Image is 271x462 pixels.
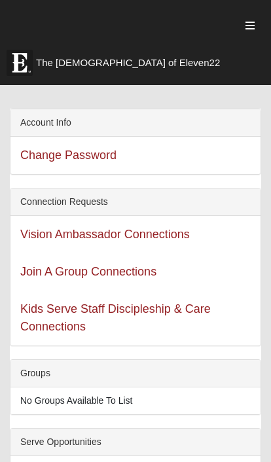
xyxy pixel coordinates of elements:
div: Serve Opportunities [10,429,261,456]
a: Change Password [20,149,117,162]
a: Join A Group Connections [20,265,156,278]
a: Kids Serve Staff Discipleship & Care Connections [20,302,211,333]
div: Groups [10,360,261,387]
div: Connection Requests [10,188,261,216]
img: Eleven22 logo [7,50,33,76]
span: The [DEMOGRAPHIC_DATA] of Eleven22 [36,56,220,69]
li: No Groups Available To List [10,387,261,414]
a: Vision Ambassador Connections [20,228,190,241]
div: Account Info [10,109,261,137]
